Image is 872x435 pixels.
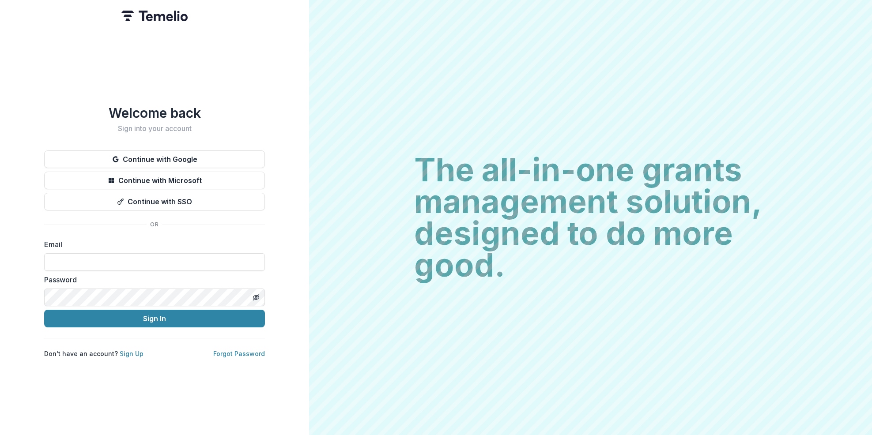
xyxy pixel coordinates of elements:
[121,11,188,21] img: Temelio
[44,150,265,168] button: Continue with Google
[44,274,260,285] label: Password
[44,105,265,121] h1: Welcome back
[213,350,265,357] a: Forgot Password
[44,239,260,250] label: Email
[120,350,143,357] a: Sign Up
[44,193,265,210] button: Continue with SSO
[249,290,263,304] button: Toggle password visibility
[44,172,265,189] button: Continue with Microsoft
[44,124,265,133] h2: Sign into your account
[44,349,143,358] p: Don't have an account?
[44,310,265,327] button: Sign In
